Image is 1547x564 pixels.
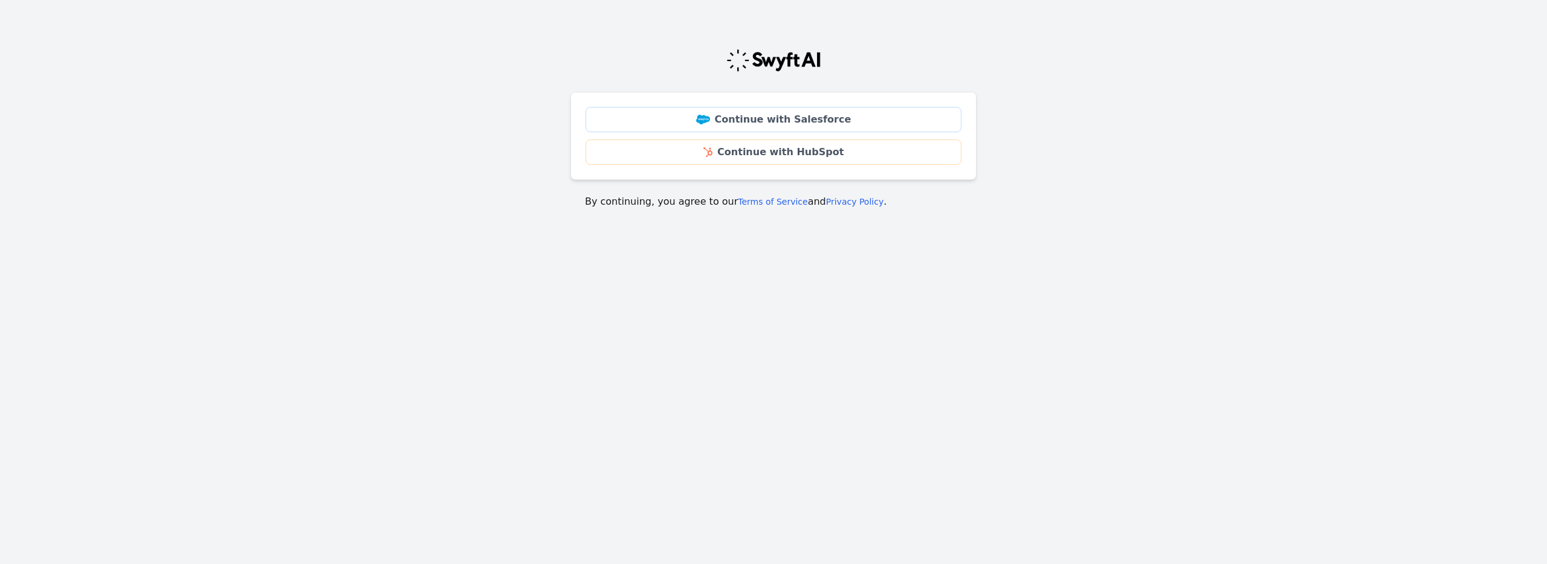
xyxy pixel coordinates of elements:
[696,115,710,124] img: Salesforce
[826,197,883,207] a: Privacy Policy
[726,48,821,72] img: Swyft Logo
[703,147,712,157] img: HubSpot
[738,197,807,207] a: Terms of Service
[586,107,961,132] a: Continue with Salesforce
[586,139,961,165] a: Continue with HubSpot
[585,194,962,209] p: By continuing, you agree to our and .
